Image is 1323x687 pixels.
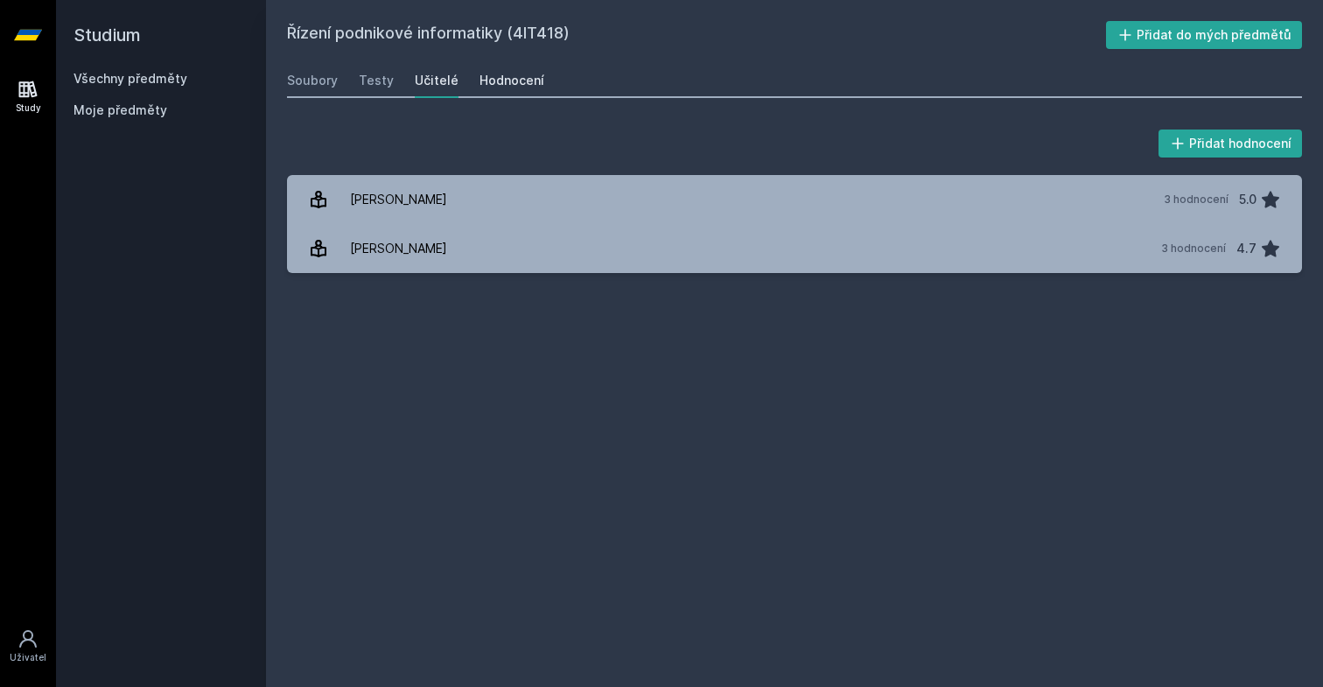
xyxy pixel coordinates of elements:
div: Uživatel [10,651,46,664]
a: Hodnocení [479,63,544,98]
div: 3 hodnocení [1164,193,1228,207]
div: Hodnocení [479,72,544,89]
span: Moje předměty [73,102,167,119]
div: [PERSON_NAME] [350,182,447,217]
a: [PERSON_NAME] 3 hodnocení 4.7 [287,224,1302,273]
button: Přidat do mých předmětů [1106,21,1303,49]
button: Přidat hodnocení [1158,130,1303,158]
div: Testy [359,72,394,89]
a: Testy [359,63,394,98]
a: Soubory [287,63,338,98]
h2: Řízení podnikové informatiky (4IT418) [287,21,1106,49]
div: 4.7 [1236,231,1256,266]
div: Study [16,102,41,115]
a: Study [3,70,52,123]
a: Učitelé [415,63,458,98]
a: Uživatel [3,620,52,673]
a: Všechny předměty [73,71,187,86]
div: 3 hodnocení [1161,242,1226,256]
div: 5.0 [1239,182,1256,217]
div: [PERSON_NAME] [350,231,447,266]
div: Soubory [287,72,338,89]
div: Učitelé [415,72,458,89]
a: [PERSON_NAME] 3 hodnocení 5.0 [287,175,1302,224]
